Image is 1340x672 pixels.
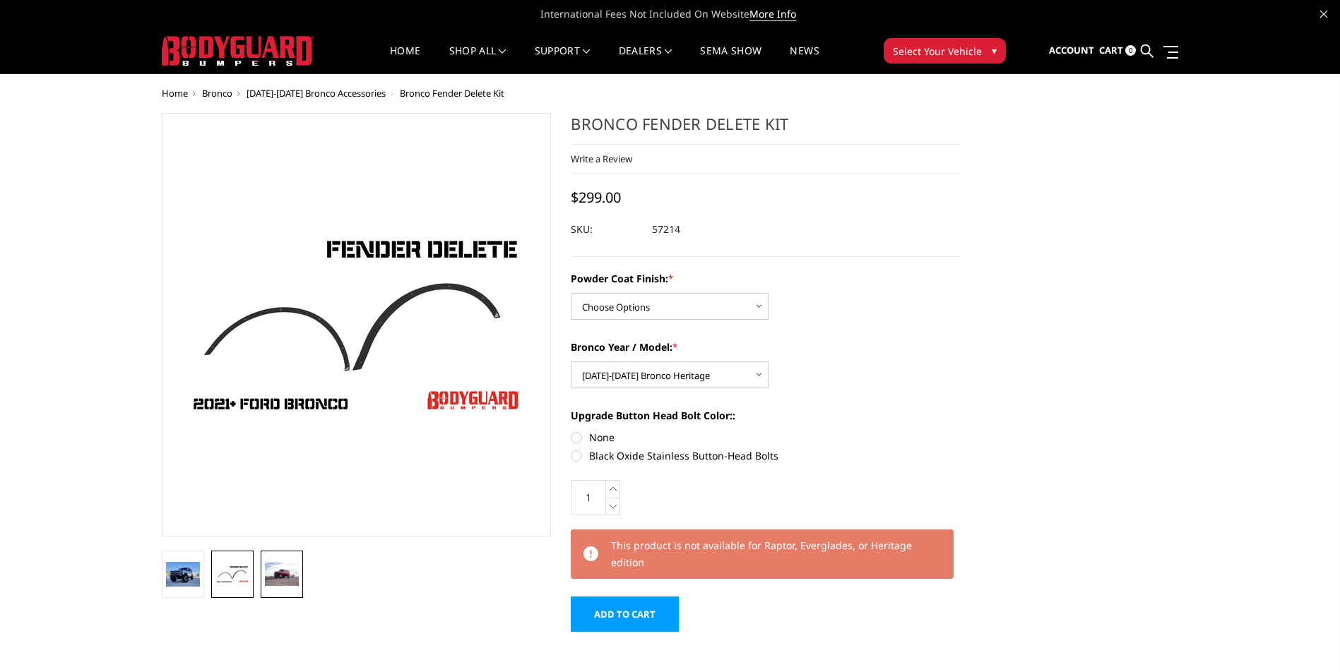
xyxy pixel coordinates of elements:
a: shop all [449,46,506,73]
a: Bronco [202,87,232,100]
label: Bronco Year / Model: [571,340,961,354]
span: Account [1049,44,1094,56]
img: Bronco Fender Delete Kit [265,563,299,585]
span: ▾ [992,43,997,58]
a: Dealers [619,46,672,73]
iframe: Chat Widget [1269,604,1340,672]
a: Home [162,87,188,100]
dd: 57214 [652,217,680,242]
h1: Bronco Fender Delete Kit [571,113,961,145]
a: Write a Review [571,152,632,165]
label: None [571,430,961,445]
button: Select Your Vehicle [884,38,1006,64]
a: More Info [749,7,796,21]
a: SEMA Show [700,46,761,73]
img: BODYGUARD BUMPERS [162,36,314,66]
a: Account [1049,32,1094,70]
a: Cart 0 [1099,32,1136,70]
a: Home [390,46,420,73]
p: This product is not available for Raptor, Everglades, or Heritage edition [611,537,942,571]
span: Select Your Vehicle [893,44,982,59]
label: Upgrade Button Head Bolt Color:: [571,408,961,423]
label: Powder Coat Finish: [571,271,961,286]
span: $299.00 [571,188,621,207]
img: Bronco Fender Delete Kit [215,565,249,584]
a: [DATE]-[DATE] Bronco Accessories [247,87,386,100]
span: Cart [1099,44,1123,56]
input: Add to Cart [571,596,679,632]
dt: SKU: [571,217,641,242]
img: Bronco Fender Delete Kit [166,562,200,587]
span: Bronco Fender Delete Kit [400,87,504,100]
a: News [790,46,819,73]
span: 0 [1125,45,1136,56]
a: Support [535,46,591,73]
a: Bronco Fender Delete Kit [162,113,552,536]
label: Black Oxide Stainless Button-Head Bolts [571,448,961,463]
